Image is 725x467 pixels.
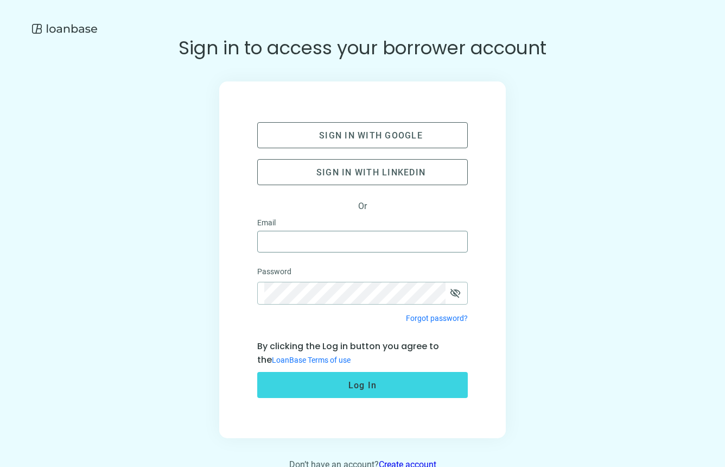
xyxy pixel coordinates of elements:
button: Log In [257,372,468,398]
label: Password [257,266,298,277]
span: Or [257,200,468,212]
span: Sign in with google [319,130,423,141]
a: Forgot password? [406,314,468,323]
span: By clicking the Log in button you agree to the [257,340,439,366]
a: LoanBase Terms of use [272,356,351,364]
span: Sign in with linkedin [316,167,425,178]
img: Logo [30,18,99,40]
span: visibility_off [450,288,461,299]
label: Email [257,217,283,229]
button: Sign in with google [257,122,468,148]
span: Log In [348,380,377,390]
button: Sign in with linkedin [257,159,468,185]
